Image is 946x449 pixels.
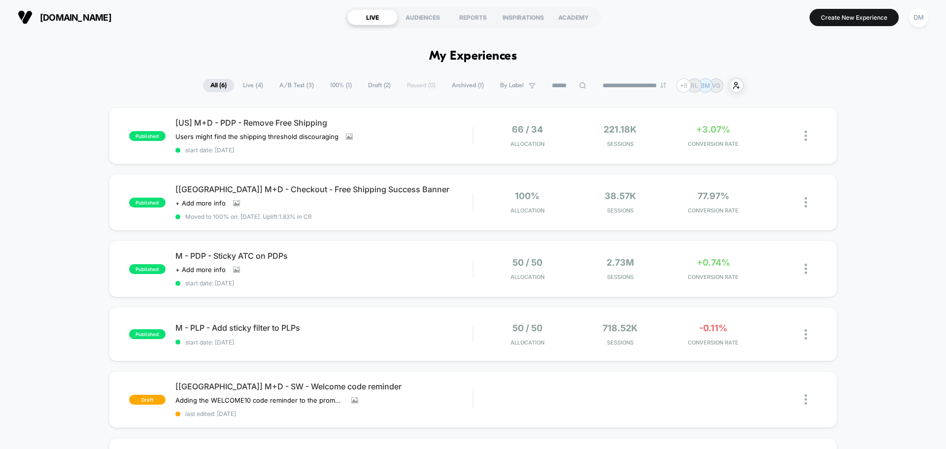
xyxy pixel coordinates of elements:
button: [DOMAIN_NAME] [15,9,114,25]
span: 66 / 34 [512,124,543,135]
span: [[GEOGRAPHIC_DATA]] M+D - Checkout - Free Shipping Success Banner [175,184,473,194]
span: CONVERSION RATE [669,140,757,147]
span: last edited: [DATE] [175,410,473,417]
span: CONVERSION RATE [669,274,757,280]
span: 50 / 50 [512,257,542,268]
button: Create New Experience [810,9,899,26]
div: AUDIENCES [398,9,448,25]
div: ACADEMY [548,9,599,25]
span: Users might find the shipping threshold discouraging [175,133,338,140]
span: Sessions [576,274,665,280]
img: close [805,329,807,340]
button: DM [906,7,931,28]
div: + 5 [676,78,691,93]
span: Allocation [510,207,544,214]
span: 221.18k [604,124,637,135]
span: start date: [DATE] [175,339,473,346]
span: A/B Test ( 3 ) [272,79,321,92]
span: published [129,329,166,339]
span: 100% ( 1 ) [323,79,359,92]
span: 77.97% [698,191,729,201]
div: REPORTS [448,9,498,25]
span: 38.57k [605,191,636,201]
span: Archived ( 1 ) [444,79,491,92]
span: +0.74% [697,257,730,268]
span: CONVERSION RATE [669,339,757,346]
p: RL [691,82,698,89]
span: Adding the WELCOME10 code reminder to the promo bar, for new subscribers [175,396,344,404]
img: end [660,82,666,88]
span: [DOMAIN_NAME] [40,12,111,23]
span: M - PDP - Sticky ATC on PDPs [175,251,473,261]
span: Allocation [510,339,544,346]
span: Allocation [510,140,544,147]
h1: My Experiences [429,49,517,64]
span: + Add more info [175,199,226,207]
img: close [805,264,807,274]
span: 2.73M [607,257,634,268]
p: BM [701,82,710,89]
span: Sessions [576,207,665,214]
span: published [129,131,166,141]
span: -0.11% [699,323,727,333]
span: M - PLP - Add sticky filter to PLPs [175,323,473,333]
span: All ( 6 ) [203,79,234,92]
img: close [805,394,807,405]
span: Draft ( 2 ) [361,79,398,92]
img: close [805,131,807,141]
img: Visually logo [18,10,33,25]
span: start date: [DATE] [175,146,473,154]
span: start date: [DATE] [175,279,473,287]
span: published [129,198,166,207]
span: Moved to 100% on: [DATE] . Uplift: 1.83% in CR [185,213,312,220]
span: 718.52k [603,323,638,333]
span: Allocation [510,274,544,280]
span: CONVERSION RATE [669,207,757,214]
span: 100% [515,191,540,201]
p: VG [712,82,720,89]
span: Sessions [576,339,665,346]
span: 50 / 50 [512,323,542,333]
span: Sessions [576,140,665,147]
div: LIVE [347,9,398,25]
span: +3.07% [696,124,730,135]
span: draft [129,395,166,405]
span: By Label [500,82,524,89]
div: INSPIRATIONS [498,9,548,25]
span: [[GEOGRAPHIC_DATA]] M+D - SW - Welcome code reminder [175,381,473,391]
span: + Add more info [175,266,226,274]
div: DM [909,8,928,27]
span: Live ( 4 ) [236,79,270,92]
span: [US] M+D - PDP - Remove Free Shipping [175,118,473,128]
span: published [129,264,166,274]
img: close [805,197,807,207]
